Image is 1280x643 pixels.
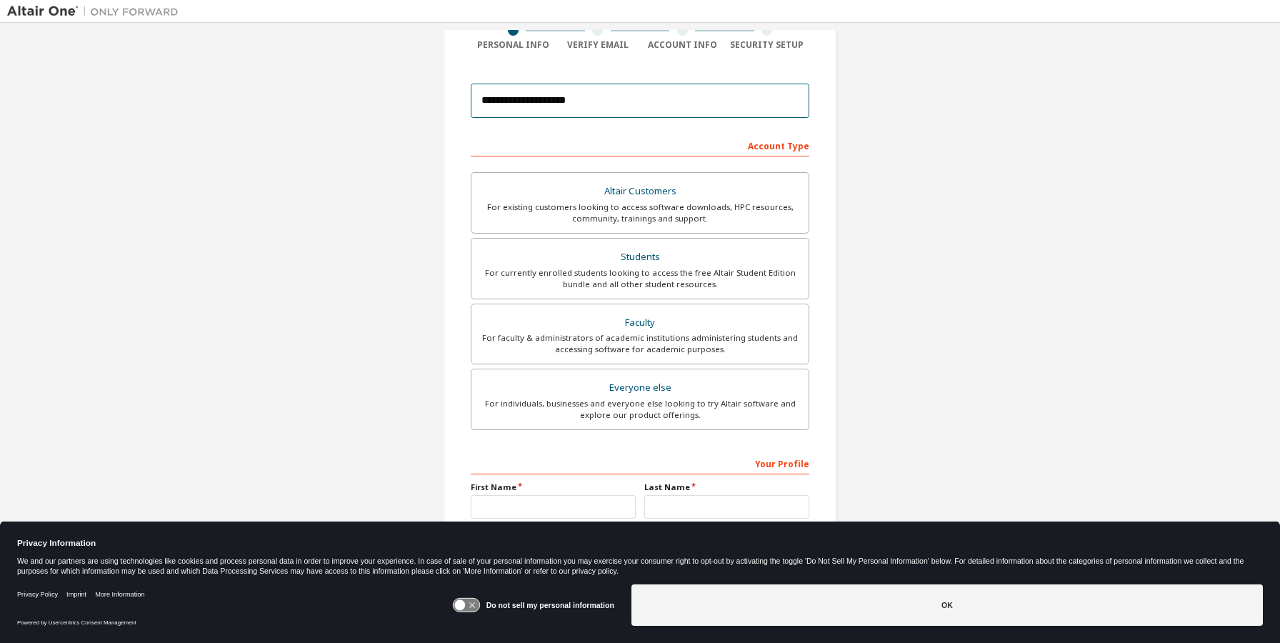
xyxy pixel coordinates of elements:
[480,313,800,333] div: Faculty
[480,378,800,398] div: Everyone else
[480,201,800,224] div: For existing customers looking to access software downloads, HPC resources, community, trainings ...
[7,4,186,19] img: Altair One
[480,181,800,201] div: Altair Customers
[644,482,809,493] label: Last Name
[471,482,636,493] label: First Name
[480,398,800,421] div: For individuals, businesses and everyone else looking to try Altair software and explore our prod...
[480,247,800,267] div: Students
[471,452,809,474] div: Your Profile
[480,267,800,290] div: For currently enrolled students looking to access the free Altair Student Edition bundle and all ...
[556,39,641,51] div: Verify Email
[471,134,809,156] div: Account Type
[640,39,725,51] div: Account Info
[480,332,800,355] div: For faculty & administrators of academic institutions administering students and accessing softwa...
[725,39,810,51] div: Security Setup
[471,39,556,51] div: Personal Info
